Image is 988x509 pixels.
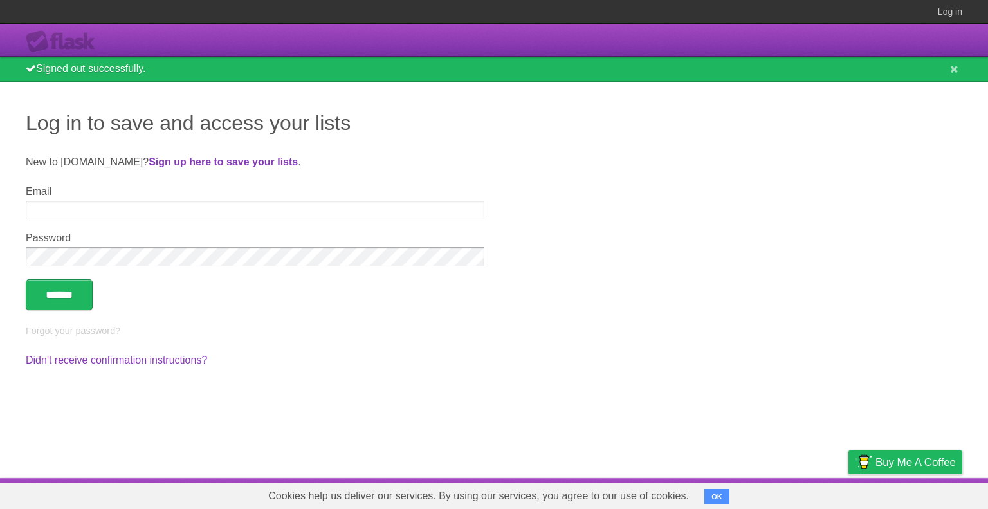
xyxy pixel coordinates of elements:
a: Terms [788,481,816,506]
p: New to [DOMAIN_NAME]? . [26,154,962,170]
img: Buy me a coffee [855,451,872,473]
a: Privacy [832,481,865,506]
span: Buy me a coffee [875,451,956,474]
a: Forgot your password? [26,326,120,336]
label: Password [26,232,484,244]
a: About [677,481,704,506]
a: Buy me a coffee [848,450,962,474]
h1: Log in to save and access your lists [26,107,962,138]
label: Email [26,186,484,198]
div: Flask [26,30,103,53]
button: OK [704,489,729,504]
a: Developers [720,481,772,506]
a: Didn't receive confirmation instructions? [26,355,207,366]
a: Suggest a feature [881,481,962,506]
a: Sign up here to save your lists [149,156,298,167]
span: Cookies help us deliver our services. By using our services, you agree to our use of cookies. [255,483,702,509]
